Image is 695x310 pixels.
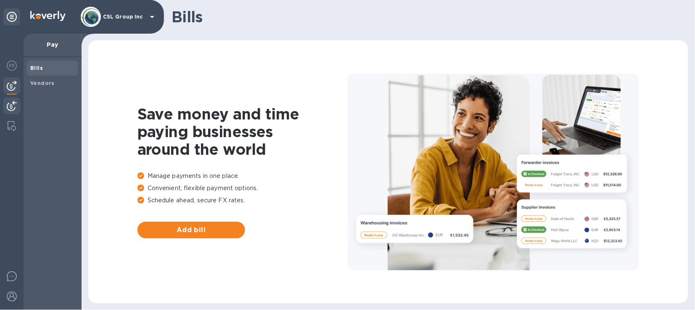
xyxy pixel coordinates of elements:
div: Unpin categories [3,8,20,25]
h1: Save money and time paying businesses around the world [137,105,348,158]
img: Foreign exchange [7,61,17,71]
img: Logo [30,11,66,21]
p: Schedule ahead, secure FX rates. [137,196,348,205]
p: Pay [30,40,75,49]
p: Manage payments in one place. [137,172,348,180]
p: CSL Group Inc [103,14,145,20]
b: Bills [30,65,43,71]
b: Vendors [30,80,55,86]
p: Convenient, flexible payment options. [137,184,348,193]
span: Add bill [144,225,238,235]
button: Add bill [137,222,245,238]
h1: Bills [172,8,682,26]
